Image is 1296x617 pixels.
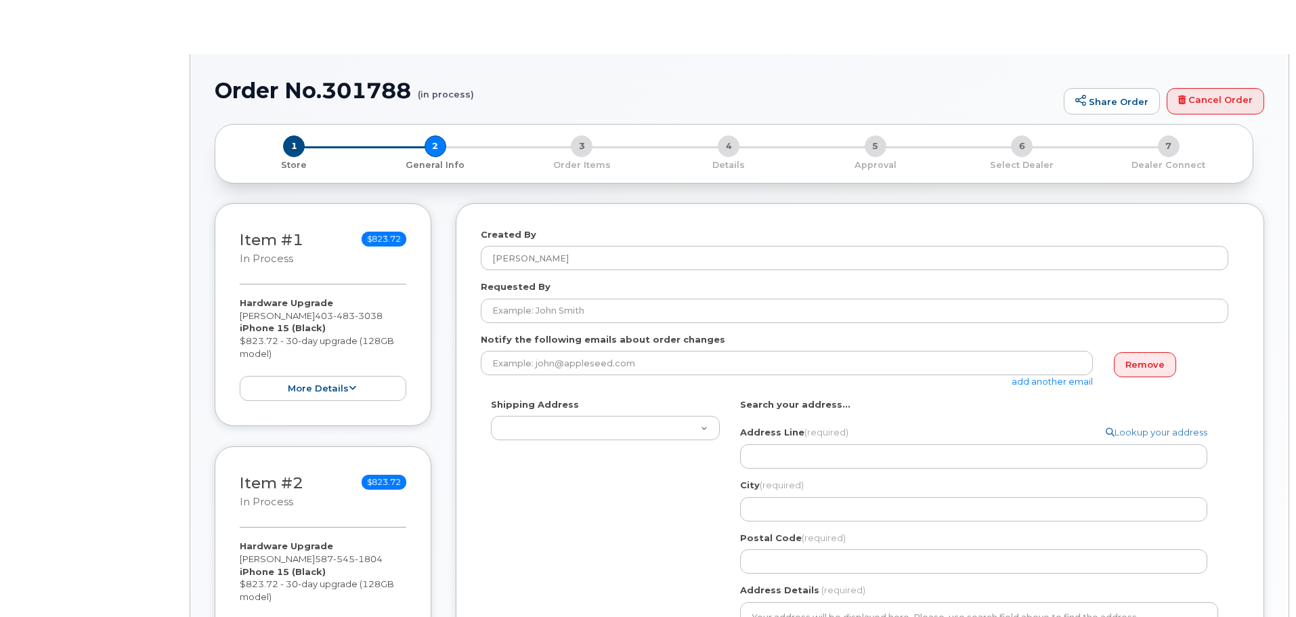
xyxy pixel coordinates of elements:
[481,299,1228,323] input: Example: John Smith
[481,228,536,241] label: Created By
[240,297,333,308] strong: Hardware Upgrade
[418,79,474,100] small: (in process)
[240,297,406,401] div: [PERSON_NAME] $823.72 - 30-day upgrade (128GB model)
[362,232,406,247] span: $823.72
[232,159,357,171] p: Store
[1167,88,1264,115] a: Cancel Order
[240,496,293,508] small: in process
[802,532,846,543] span: (required)
[481,351,1093,375] input: Example: john@appleseed.com
[1064,88,1160,115] a: Share Order
[215,79,1057,102] h1: Order No.301788
[740,426,848,439] label: Address Line
[240,232,303,266] h3: Item #1
[740,584,819,597] label: Address Details
[226,157,362,171] a: 1 Store
[740,398,850,411] label: Search your address...
[333,553,355,564] span: 545
[1114,352,1176,377] a: Remove
[481,333,725,346] label: Notify the following emails about order changes
[240,376,406,401] button: more details
[740,532,846,545] label: Postal Code
[491,398,579,411] label: Shipping Address
[240,475,303,509] h3: Item #2
[240,253,293,265] small: in process
[240,566,326,577] strong: iPhone 15 (Black)
[240,540,333,551] strong: Hardware Upgrade
[362,475,406,490] span: $823.72
[315,553,383,564] span: 587
[333,310,355,321] span: 483
[804,427,848,438] span: (required)
[283,135,305,157] span: 1
[740,479,804,492] label: City
[355,553,383,564] span: 1804
[315,310,383,321] span: 403
[240,322,326,333] strong: iPhone 15 (Black)
[760,480,804,490] span: (required)
[1106,426,1207,439] a: Lookup your address
[355,310,383,321] span: 3038
[821,584,865,595] span: (required)
[481,280,550,293] label: Requested By
[1012,376,1093,387] a: add another email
